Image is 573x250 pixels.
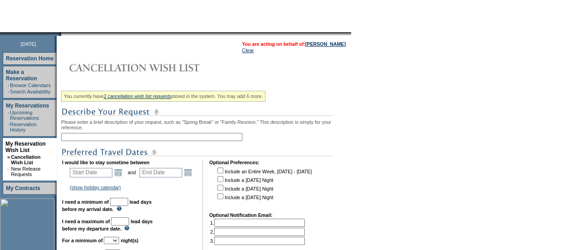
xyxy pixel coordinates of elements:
b: I would like to stay sometime between [62,160,149,165]
a: Browse Calendars [10,83,51,88]
td: and [126,166,137,179]
td: · [8,89,9,94]
img: promoShadowLeftCorner.gif [58,32,61,36]
a: [PERSON_NAME] [305,41,346,47]
img: blank.gif [61,32,62,36]
td: 2. [210,228,305,236]
b: night(s) [120,238,138,243]
span: You are acting on behalf of: [242,41,346,47]
a: Upcoming Reservations [10,110,39,121]
td: · [8,122,9,132]
a: Make a Reservation [6,69,37,82]
b: I need a maximum of [62,219,110,224]
b: » [7,154,10,160]
a: Cancellation Wish List [11,154,40,165]
b: I need a minimum of [62,199,109,205]
b: lead days before my departure date. [62,219,153,231]
b: Optional Notification Email: [209,212,273,218]
td: · [8,110,9,121]
img: questionMark_lightBlue.gif [116,206,122,211]
a: Search Availability [10,89,50,94]
td: 3. [210,237,305,245]
a: My Reservation Wish List [5,141,46,153]
b: For a minimum of [62,238,102,243]
a: Reservation History [10,122,37,132]
a: 2 cancellation wish list requests [104,93,171,99]
b: Optional Preferences: [209,160,260,165]
img: questionMark_lightBlue.gif [124,225,130,230]
td: · [8,83,9,88]
a: My Contracts [6,185,40,191]
a: Open the calendar popup. [183,167,193,177]
input: Date format: M/D/Y. Shortcut keys: [T] for Today. [UP] or [.] for Next Day. [DOWN] or [,] for Pre... [70,168,112,177]
a: New Release Requests [11,166,40,177]
div: You currently have stored in the system. You may add 6 more. [61,91,265,102]
td: · [7,166,10,177]
input: Date format: M/D/Y. Shortcut keys: [T] for Today. [UP] or [.] for Next Day. [DOWN] or [,] for Pre... [140,168,182,177]
span: [DATE] [21,41,36,47]
b: lead days before my arrival date. [62,199,152,212]
td: Include an Entire Week, [DATE] - [DATE] Include a [DATE] Night Include a [DATE] Night Include a [... [216,166,312,206]
a: Open the calendar popup. [113,167,123,177]
a: (show holiday calendar) [70,185,121,190]
a: Clear [242,48,254,53]
a: Reservation Home [6,55,53,62]
img: Cancellation Wish List [61,59,242,77]
td: 1. [210,219,305,227]
a: My Reservations [6,103,49,109]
